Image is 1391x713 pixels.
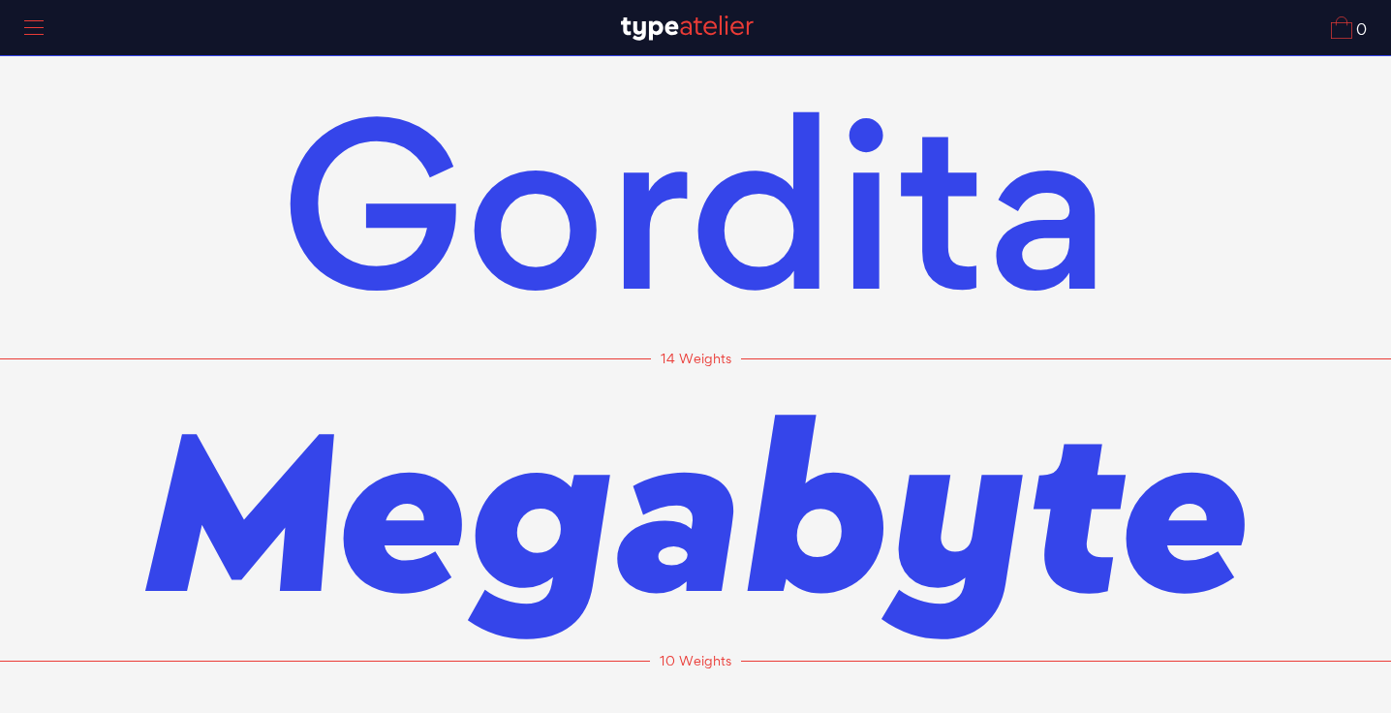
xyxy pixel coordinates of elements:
a: Megabyte [143,384,1248,635]
img: TA_Logo.svg [621,15,754,41]
img: Cart_Icon.svg [1331,16,1352,39]
span: Megabyte [143,356,1248,663]
a: Gordita [280,81,1111,333]
a: 0 [1331,16,1367,39]
span: Gordita [280,44,1111,370]
span: 0 [1352,22,1367,39]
